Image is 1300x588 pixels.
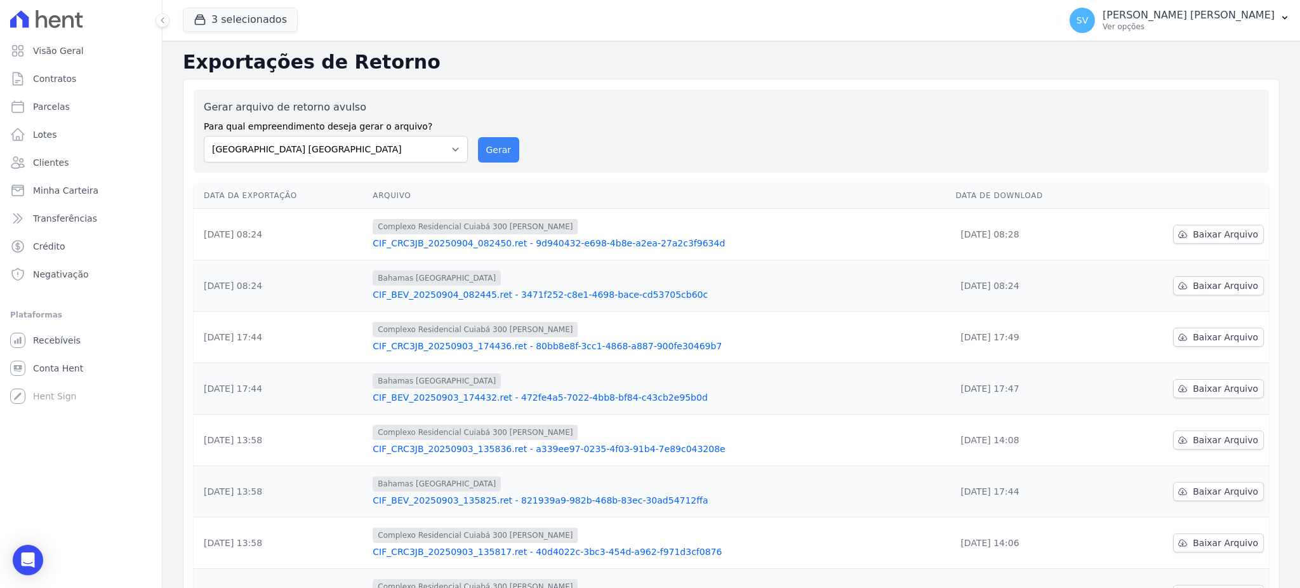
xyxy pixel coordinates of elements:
td: [DATE] 13:58 [194,415,368,466]
p: Ver opções [1103,22,1275,32]
span: Baixar Arquivo [1193,279,1258,292]
span: SV [1077,16,1088,25]
th: Data da Exportação [194,183,368,209]
a: Conta Hent [5,356,157,381]
span: Baixar Arquivo [1193,485,1258,498]
td: [DATE] 17:44 [950,466,1107,518]
a: Visão Geral [5,38,157,63]
p: [PERSON_NAME] [PERSON_NAME] [1103,9,1275,22]
a: Crédito [5,234,157,259]
td: [DATE] 08:28 [950,209,1107,260]
a: CIF_BEV_20250903_174432.ret - 472fe4a5-7022-4bb8-bf84-c43cb2e95b0d [373,391,945,404]
a: Negativação [5,262,157,287]
span: Baixar Arquivo [1193,228,1258,241]
span: Lotes [33,128,57,141]
span: Baixar Arquivo [1193,382,1258,395]
a: CIF_BEV_20250903_135825.ret - 821939a9-982b-468b-83ec-30ad54712ffa [373,494,945,507]
span: Visão Geral [33,44,84,57]
label: Gerar arquivo de retorno avulso [204,100,468,115]
span: Bahamas [GEOGRAPHIC_DATA] [373,373,501,389]
a: Baixar Arquivo [1173,276,1264,295]
span: Baixar Arquivo [1193,331,1258,344]
td: [DATE] 08:24 [950,260,1107,312]
button: 3 selecionados [183,8,298,32]
a: Recebíveis [5,328,157,353]
span: Baixar Arquivo [1193,434,1258,446]
span: Minha Carteira [33,184,98,197]
a: Baixar Arquivo [1173,533,1264,552]
h2: Exportações de Retorno [183,51,1280,74]
a: CIF_CRC3JB_20250903_174436.ret - 80bb8e8f-3cc1-4868-a887-900fe30469b7 [373,340,945,352]
a: CIF_CRC3JB_20250903_135817.ret - 40d4022c-3bc3-454d-a962-f971d3cf0876 [373,545,945,558]
a: Clientes [5,150,157,175]
span: Conta Hent [33,362,83,375]
span: Complexo Residencial Cuiabá 300 [PERSON_NAME] [373,219,578,234]
span: Clientes [33,156,69,169]
a: Baixar Arquivo [1173,379,1264,398]
a: Baixar Arquivo [1173,482,1264,501]
td: [DATE] 08:24 [194,209,368,260]
a: Parcelas [5,94,157,119]
td: [DATE] 17:44 [194,312,368,363]
span: Complexo Residencial Cuiabá 300 [PERSON_NAME] [373,528,578,543]
th: Arquivo [368,183,950,209]
td: [DATE] 17:47 [950,363,1107,415]
label: Para qual empreendimento deseja gerar o arquivo? [204,115,468,133]
td: [DATE] 13:58 [194,518,368,569]
a: Minha Carteira [5,178,157,203]
td: [DATE] 14:08 [950,415,1107,466]
button: SV [PERSON_NAME] [PERSON_NAME] Ver opções [1059,3,1300,38]
span: Bahamas [GEOGRAPHIC_DATA] [373,476,501,491]
span: Baixar Arquivo [1193,537,1258,549]
a: Baixar Arquivo [1173,225,1264,244]
th: Data de Download [950,183,1107,209]
a: Baixar Arquivo [1173,328,1264,347]
a: CIF_CRC3JB_20250904_082450.ret - 9d940432-e698-4b8e-a2ea-27a2c3f9634d [373,237,945,250]
span: Recebíveis [33,334,81,347]
span: Complexo Residencial Cuiabá 300 [PERSON_NAME] [373,425,578,440]
a: CIF_CRC3JB_20250903_135836.ret - a339ee97-0235-4f03-91b4-7e89c043208e [373,443,945,455]
button: Gerar [478,137,520,163]
td: [DATE] 14:06 [950,518,1107,569]
a: Baixar Arquivo [1173,431,1264,450]
a: CIF_BEV_20250904_082445.ret - 3471f252-c8e1-4698-bace-cd53705cb60c [373,288,945,301]
span: Bahamas [GEOGRAPHIC_DATA] [373,271,501,286]
a: Contratos [5,66,157,91]
a: Transferências [5,206,157,231]
td: [DATE] 17:49 [950,312,1107,363]
div: Plataformas [10,307,152,323]
span: Complexo Residencial Cuiabá 300 [PERSON_NAME] [373,322,578,337]
span: Contratos [33,72,76,85]
span: Crédito [33,240,65,253]
span: Negativação [33,268,89,281]
div: Open Intercom Messenger [13,545,43,575]
span: Parcelas [33,100,70,113]
a: Lotes [5,122,157,147]
td: [DATE] 17:44 [194,363,368,415]
span: Transferências [33,212,97,225]
td: [DATE] 08:24 [194,260,368,312]
td: [DATE] 13:58 [194,466,368,518]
